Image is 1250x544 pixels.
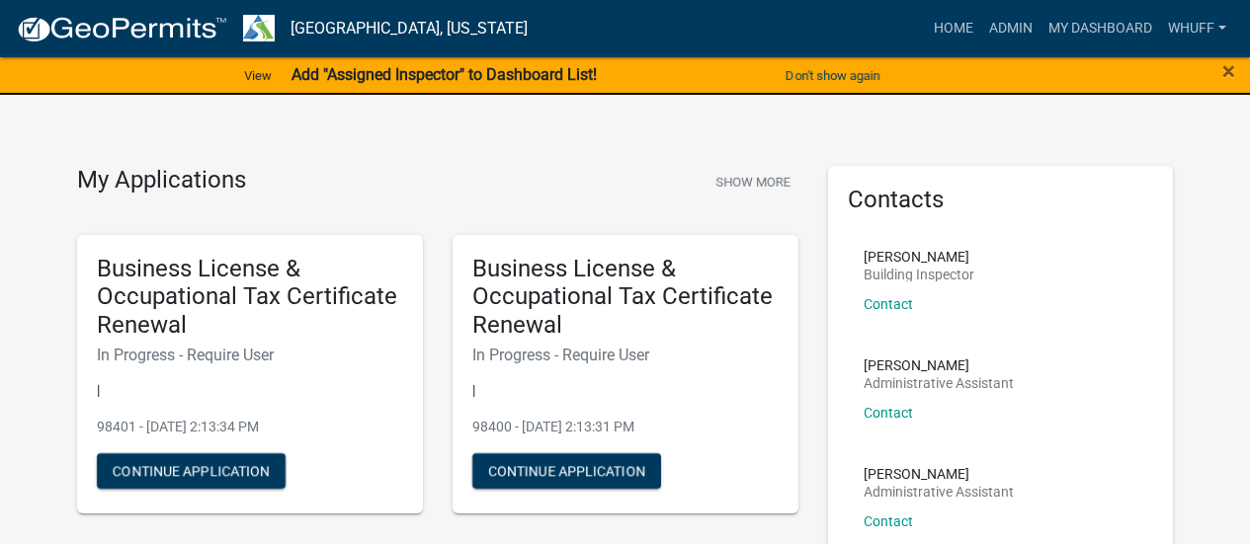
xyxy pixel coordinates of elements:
button: Don't show again [778,59,888,92]
a: Contact [864,405,913,421]
p: Administrative Assistant [864,485,1014,499]
h5: Business License & Occupational Tax Certificate Renewal [472,255,779,340]
a: View [236,59,280,92]
a: Home [926,10,981,47]
button: Continue Application [472,453,661,489]
a: Admin [981,10,1041,47]
img: Troup County, Georgia [243,15,275,41]
h6: In Progress - Require User [97,346,403,364]
p: Administrative Assistant [864,376,1014,390]
button: Show More [708,166,798,198]
button: Continue Application [97,453,286,489]
p: | [472,380,779,401]
a: whuff [1160,10,1234,47]
p: [PERSON_NAME] [864,358,1014,372]
p: [PERSON_NAME] [864,467,1014,481]
strong: Add "Assigned Inspector" to Dashboard List! [292,65,597,84]
h5: Business License & Occupational Tax Certificate Renewal [97,255,403,340]
p: Building Inspector [864,268,974,281]
p: [PERSON_NAME] [864,250,974,264]
p: 98401 - [DATE] 2:13:34 PM [97,417,403,437]
p: | [97,380,403,401]
a: Contact [864,513,913,529]
a: Contact [864,296,913,312]
a: My Dashboard [1041,10,1160,47]
h4: My Applications [77,166,246,195]
p: 98400 - [DATE] 2:13:31 PM [472,417,779,437]
h6: In Progress - Require User [472,346,779,364]
a: [GEOGRAPHIC_DATA], [US_STATE] [291,12,528,45]
h5: Contacts [848,186,1154,214]
span: × [1222,57,1235,85]
button: Close [1222,59,1235,83]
